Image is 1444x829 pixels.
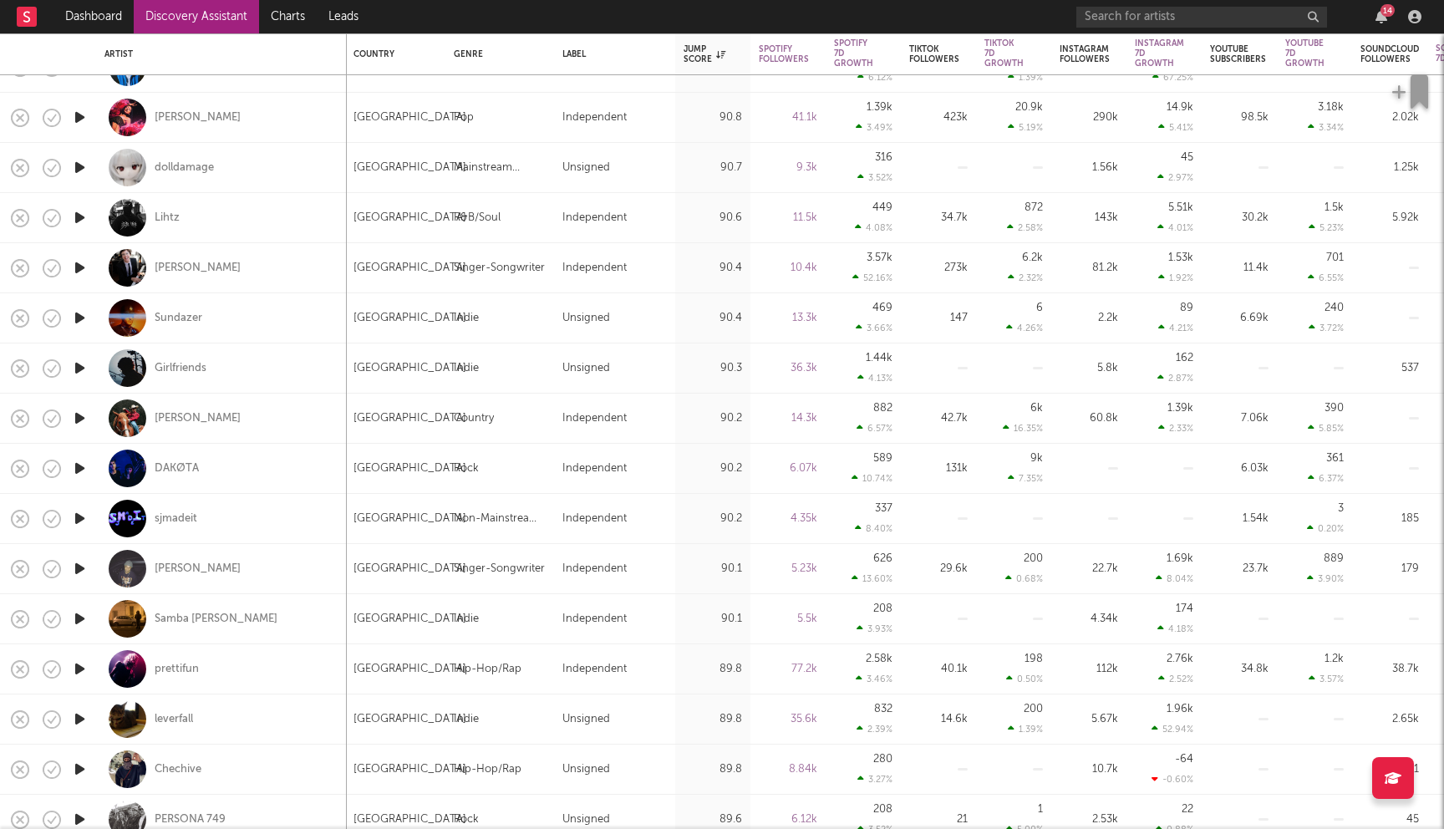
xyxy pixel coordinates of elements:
[984,38,1024,69] div: Tiktok 7D Growth
[857,373,892,384] div: 4.13 %
[454,709,479,730] div: Indie
[1008,72,1043,83] div: 1.39 %
[1210,509,1269,529] div: 1.54k
[1060,308,1118,328] div: 2.2k
[155,612,277,627] div: Samba [PERSON_NAME]
[562,49,658,59] div: Label
[873,804,892,815] div: 208
[867,252,892,263] div: 3.57k
[1325,202,1344,213] div: 1.5k
[562,509,627,529] div: Independent
[454,609,479,629] div: Indie
[454,258,545,278] div: Singer-Songwriter
[759,359,817,379] div: 36.3k
[759,108,817,128] div: 41.1k
[353,158,466,178] div: [GEOGRAPHIC_DATA]
[155,461,199,476] div: DAKØTA
[1060,709,1118,730] div: 5.67k
[1158,272,1193,283] div: 1.92 %
[562,609,627,629] div: Independent
[562,709,610,730] div: Unsigned
[1060,208,1118,228] div: 143k
[1308,272,1344,283] div: 6.55 %
[909,208,968,228] div: 34.7k
[1022,252,1043,263] div: 6.2k
[866,353,892,364] div: 1.44k
[454,308,479,328] div: Indie
[562,659,627,679] div: Independent
[1210,108,1269,128] div: 98.5k
[857,423,892,434] div: 6.57 %
[909,44,959,64] div: Tiktok Followers
[1210,258,1269,278] div: 11.4k
[1024,704,1043,715] div: 200
[684,409,742,429] div: 90.2
[1005,573,1043,584] div: 0.68 %
[1210,44,1266,64] div: YouTube Subscribers
[562,258,627,278] div: Independent
[857,724,892,735] div: 2.39 %
[759,609,817,629] div: 5.5k
[909,659,968,679] div: 40.1k
[155,511,197,526] div: sjmadeit
[353,108,466,128] div: [GEOGRAPHIC_DATA]
[1325,654,1344,664] div: 1.2k
[909,459,968,479] div: 131k
[1038,804,1043,815] div: 1
[353,359,466,379] div: [GEOGRAPHIC_DATA]
[867,102,892,113] div: 1.39k
[759,709,817,730] div: 35.6k
[1135,38,1184,69] div: Instagram 7D Growth
[155,311,202,326] a: Sundazer
[684,359,742,379] div: 90.3
[1167,553,1193,564] div: 1.69k
[852,573,892,584] div: 13.60 %
[155,712,193,727] a: leverfall
[1157,172,1193,183] div: 2.97 %
[873,553,892,564] div: 626
[155,211,180,226] div: Lihtz
[353,559,466,579] div: [GEOGRAPHIC_DATA]
[852,272,892,283] div: 52.16 %
[1060,258,1118,278] div: 81.2k
[875,503,892,514] div: 337
[1060,158,1118,178] div: 1.56k
[1360,44,1419,64] div: Soundcloud Followers
[1176,353,1193,364] div: 162
[353,609,466,629] div: [GEOGRAPHIC_DATA]
[1167,403,1193,414] div: 1.39k
[1152,774,1193,785] div: -0.60 %
[684,709,742,730] div: 89.8
[1309,222,1344,233] div: 5.23 %
[759,258,817,278] div: 10.4k
[454,659,521,679] div: Hip-Hop/Rap
[856,122,892,133] div: 3.49 %
[1210,308,1269,328] div: 6.69k
[873,403,892,414] div: 882
[1182,804,1193,815] div: 22
[1360,559,1419,579] div: 179
[909,409,968,429] div: 42.7k
[909,709,968,730] div: 14.6k
[1210,459,1269,479] div: 6.03k
[562,760,610,780] div: Unsigned
[562,208,627,228] div: Independent
[454,409,494,429] div: Country
[872,303,892,313] div: 469
[353,709,466,730] div: [GEOGRAPHIC_DATA]
[1152,72,1193,83] div: 67.25 %
[454,359,479,379] div: Indie
[684,609,742,629] div: 90.1
[1060,609,1118,629] div: 4.34k
[1360,760,1419,780] div: 181
[562,459,627,479] div: Independent
[1210,208,1269,228] div: 30.2k
[684,158,742,178] div: 90.7
[834,38,873,69] div: Spotify 7D Growth
[873,754,892,765] div: 280
[1360,359,1419,379] div: 537
[1210,409,1269,429] div: 7.06k
[353,760,466,780] div: [GEOGRAPHIC_DATA]
[1076,7,1327,28] input: Search for artists
[759,559,817,579] div: 5.23k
